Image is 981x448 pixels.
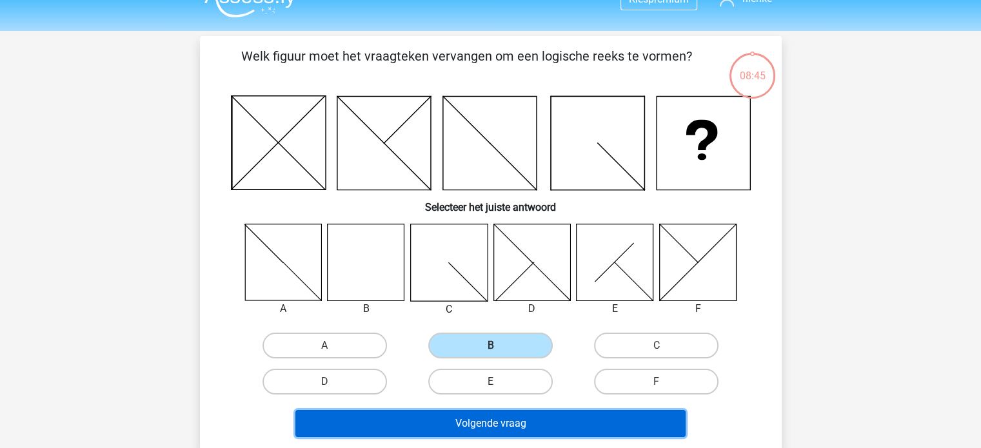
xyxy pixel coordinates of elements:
[428,369,553,394] label: E
[401,302,498,317] div: C
[566,301,664,317] div: E
[295,410,686,437] button: Volgende vraag
[728,52,777,84] div: 08:45
[221,191,761,213] h6: Selecteer het juiste antwoord
[649,301,747,317] div: F
[428,333,553,358] label: B
[263,369,387,394] label: D
[221,46,713,85] p: Welk figuur moet het vraagteken vervangen om een logische reeks te vormen?
[317,301,415,317] div: B
[263,333,387,358] label: A
[484,301,581,317] div: D
[594,369,718,394] label: F
[594,333,718,358] label: C
[235,301,332,317] div: A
